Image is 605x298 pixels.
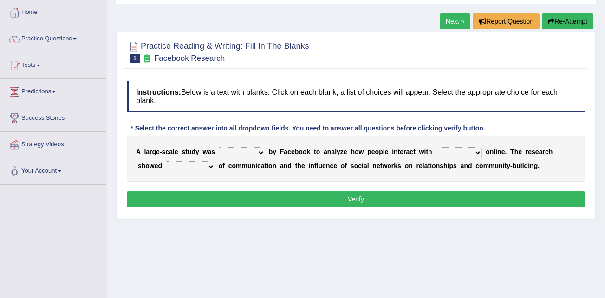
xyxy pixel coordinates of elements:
[440,13,470,29] a: Next »
[428,162,430,169] b: t
[443,162,448,169] b: h
[372,162,377,169] b: n
[394,162,397,169] b: k
[362,162,364,169] b: i
[145,162,150,169] b: o
[542,148,545,155] b: r
[173,148,175,155] b: l
[495,162,499,169] b: u
[310,162,314,169] b: n
[188,148,192,155] b: u
[514,148,519,155] b: h
[130,54,140,63] span: 1
[269,148,273,155] b: b
[127,123,489,133] div: * Select the correct answer into all dropdown fields. You need to answer all questions before cli...
[449,162,453,169] b: p
[428,148,432,155] b: h
[324,148,327,155] b: a
[0,26,106,49] a: Practice Questions
[330,162,333,169] b: c
[473,13,540,29] button: Report Question
[513,162,517,169] b: b
[377,162,380,169] b: e
[542,13,593,29] button: Re-Attempt
[351,162,354,169] b: s
[398,148,400,155] b: t
[413,148,416,155] b: t
[400,148,403,155] b: e
[284,148,287,155] b: a
[440,162,443,169] b: s
[430,162,432,169] b: i
[247,162,252,169] b: u
[479,162,483,169] b: o
[351,148,355,155] b: h
[331,148,335,155] b: a
[409,162,413,169] b: n
[510,148,514,155] b: T
[503,162,505,169] b: i
[534,162,538,169] b: g
[295,148,299,155] b: b
[516,162,520,169] b: u
[419,148,424,155] b: w
[208,148,211,155] b: a
[314,162,317,169] b: f
[345,162,347,169] b: f
[155,162,158,169] b: e
[280,148,284,155] b: F
[222,162,225,169] b: f
[160,148,162,155] b: -
[426,148,428,155] b: t
[316,148,320,155] b: o
[464,162,468,169] b: n
[0,158,106,181] a: Your Account
[468,162,472,169] b: d
[203,148,208,155] b: w
[538,162,540,169] b: .
[382,162,387,169] b: w
[387,162,391,169] b: o
[483,162,489,169] b: m
[291,148,295,155] b: e
[295,162,298,169] b: t
[127,191,585,207] button: Verify
[265,162,267,169] b: t
[424,162,428,169] b: a
[522,162,524,169] b: l
[448,162,449,169] b: i
[158,162,163,169] b: d
[297,162,301,169] b: h
[490,148,494,155] b: n
[379,148,383,155] b: p
[419,162,423,169] b: e
[261,162,265,169] b: a
[299,148,303,155] b: o
[169,148,173,155] b: a
[150,162,155,169] b: w
[380,162,383,169] b: t
[154,54,225,63] small: Facebook Research
[403,148,406,155] b: r
[394,148,398,155] b: n
[273,162,277,169] b: n
[358,162,362,169] b: c
[505,162,507,169] b: t
[520,162,522,169] b: i
[127,81,585,112] h4: Below is a text with blanks. Click on each blank, a list of choices will appear. Select the appro...
[185,148,188,155] b: t
[535,148,539,155] b: e
[175,148,178,155] b: e
[219,162,223,169] b: o
[241,162,247,169] b: m
[287,162,292,169] b: d
[486,148,490,155] b: o
[136,148,141,155] b: A
[410,148,413,155] b: c
[152,148,156,155] b: g
[273,148,276,155] b: y
[191,148,195,155] b: d
[526,148,528,155] b: r
[182,148,185,155] b: s
[165,148,169,155] b: c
